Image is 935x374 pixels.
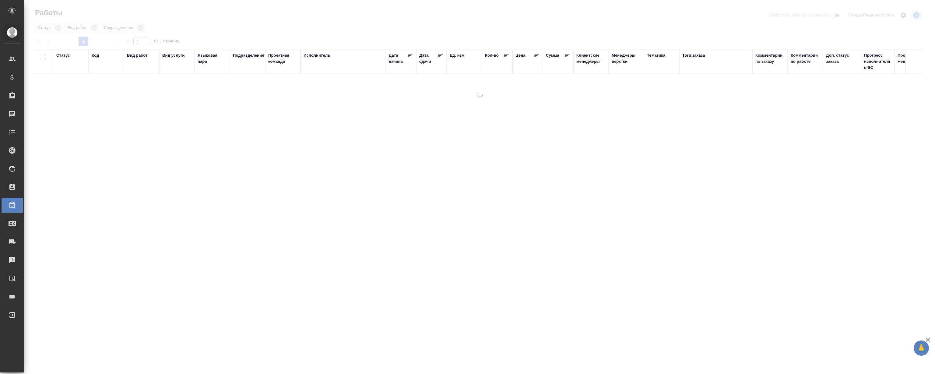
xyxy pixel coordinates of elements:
div: Статус [56,52,70,58]
div: Комментарии по работе [791,52,820,65]
span: 🙏 [916,342,926,355]
div: Тематика [647,52,665,58]
div: Менеджеры верстки [612,52,641,65]
div: Проектные менеджеры [898,52,927,65]
div: Языковая пара [198,52,227,65]
div: Вид услуги [162,52,185,58]
div: Цена [515,52,525,58]
button: 🙏 [914,340,929,356]
div: Тэги заказа [682,52,705,58]
div: Дата начала [389,52,407,65]
div: Проектная команда [268,52,297,65]
div: Вид работ [127,52,148,58]
div: Кол-во [485,52,499,58]
div: Исполнитель [304,52,330,58]
div: Прогресс исполнителя в SC [864,52,891,71]
div: Код [92,52,99,58]
div: Клиентские менеджеры [576,52,606,65]
div: Дата сдачи [419,52,438,65]
div: Подразделение [233,52,264,58]
div: Сумма [546,52,559,58]
div: Комментарии по заказу [755,52,785,65]
div: Доп. статус заказа [826,52,858,65]
div: Ед. изм [450,52,465,58]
